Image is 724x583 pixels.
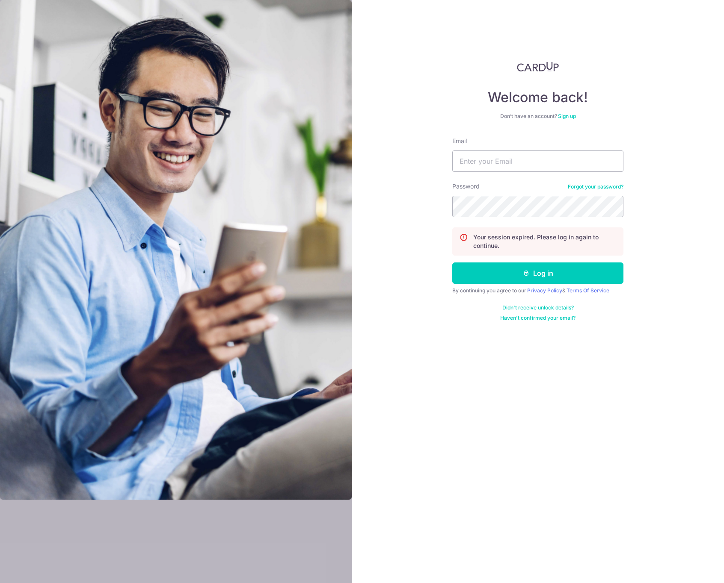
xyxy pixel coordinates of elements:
label: Email [452,137,467,145]
a: Forgot your password? [568,183,623,190]
a: Didn't receive unlock details? [502,304,574,311]
label: Password [452,182,480,191]
img: CardUp Logo [517,62,559,72]
input: Enter your Email [452,150,623,172]
a: Haven't confirmed your email? [500,315,576,321]
p: Your session expired. Please log in again to continue. [473,233,616,250]
a: Terms Of Service [567,287,609,294]
a: Privacy Policy [527,287,562,294]
h4: Welcome back! [452,89,623,106]
div: By continuing you agree to our & [452,287,623,294]
div: Don’t have an account? [452,113,623,120]
a: Sign up [558,113,576,119]
button: Log in [452,262,623,284]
